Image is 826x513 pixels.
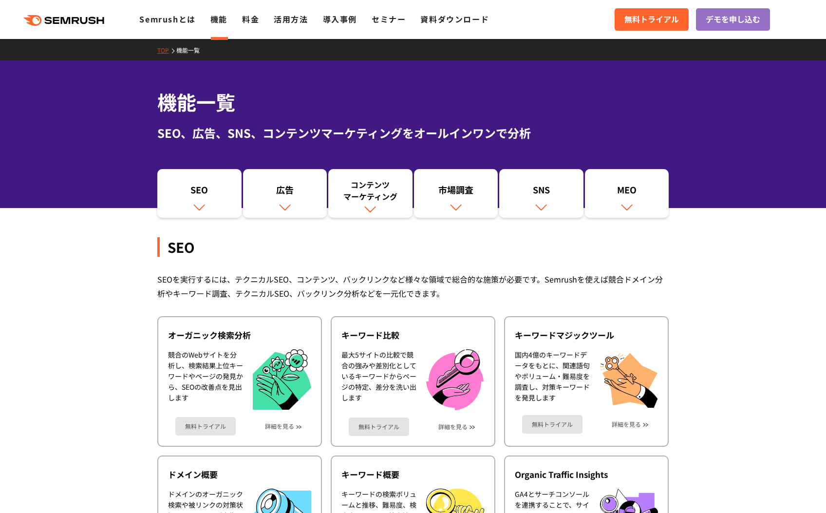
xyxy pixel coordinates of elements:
[590,184,664,200] div: MEO
[253,349,311,410] img: オーガニック検索分析
[522,415,582,434] a: 無料トライアル
[615,8,689,31] a: 無料トライアル
[157,88,669,116] h1: 機能一覧
[242,13,259,25] a: 料金
[585,169,669,218] a: MEO
[157,237,669,257] div: SEO
[426,349,484,410] img: キーワード比較
[139,13,195,25] a: Semrushとは
[176,46,207,54] a: 機能一覧
[248,184,322,200] div: 広告
[243,169,327,218] a: 広告
[504,184,579,200] div: SNS
[414,169,498,218] a: 市場調査
[157,46,176,54] a: TOP
[265,423,294,430] a: 詳細を見る
[162,184,237,200] div: SEO
[372,13,406,25] a: セミナー
[341,329,485,341] div: キーワード比較
[168,349,243,410] div: 競合のWebサイトを分析し、検索結果上位キーワードやページの発見から、SEOの改善点を見出します
[600,349,658,408] img: キーワードマジックツール
[323,13,357,25] a: 導入事例
[274,13,308,25] a: 活用方法
[349,418,409,436] a: 無料トライアル
[419,184,493,200] div: 市場調査
[328,169,413,218] a: コンテンツマーケティング
[420,13,489,25] a: 資料ダウンロード
[706,13,760,26] span: デモを申し込む
[515,349,590,408] div: 国内4億のキーワードデータをもとに、関連語句やボリューム・難易度を調査し、対策キーワードを発見します
[499,169,583,218] a: SNS
[333,179,408,202] div: コンテンツ マーケティング
[515,329,658,341] div: キーワードマジックツール
[168,329,311,341] div: オーガニック検索分析
[157,272,669,301] div: SEOを実行するには、テクニカルSEO、コンテンツ、バックリンクなど様々な領域で総合的な施策が必要です。Semrushを使えば競合ドメイン分析やキーワード調査、テクニカルSEO、バックリンク分析...
[168,469,311,480] div: ドメイン概要
[157,169,242,218] a: SEO
[175,417,236,436] a: 無料トライアル
[624,13,679,26] span: 無料トライアル
[341,469,485,480] div: キーワード概要
[210,13,227,25] a: 機能
[341,349,416,410] div: 最大5サイトの比較で競合の強みや差別化としているキーワードからページの特定、差分を洗い出します
[515,469,658,480] div: Organic Traffic Insights
[438,423,468,430] a: 詳細を見る
[696,8,770,31] a: デモを申し込む
[612,421,641,428] a: 詳細を見る
[157,124,669,142] div: SEO、広告、SNS、コンテンツマーケティングをオールインワンで分析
